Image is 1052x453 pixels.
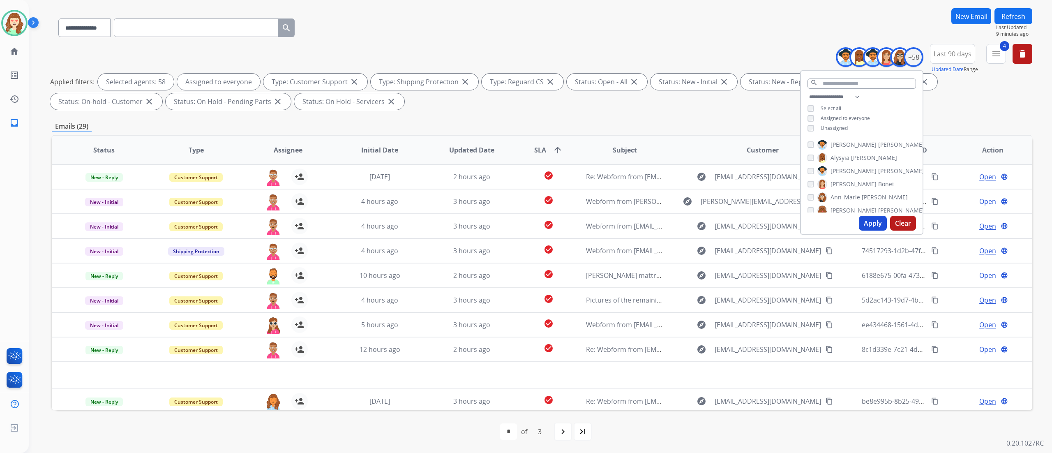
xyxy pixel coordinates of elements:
span: 3 hours ago [453,397,490,406]
mat-icon: language [1001,198,1008,205]
span: [PERSON_NAME] [851,154,897,162]
mat-icon: content_copy [931,247,939,254]
div: Status: On-hold - Customer [50,93,162,110]
img: avatar [3,12,26,35]
span: [DATE] [369,397,390,406]
span: Assigned to everyone [821,115,870,122]
span: 12 hours ago [360,345,400,354]
span: [EMAIL_ADDRESS][DOMAIN_NAME] [715,295,821,305]
mat-icon: person_add [295,344,305,354]
span: Bonet [878,180,894,188]
mat-icon: check_circle [544,195,554,205]
span: Last 90 days [934,52,971,55]
span: Select all [821,105,841,112]
span: 5d2ac143-19d7-4bc7-b247-2da6873cf7f3 [862,296,986,305]
span: 3 hours ago [453,246,490,255]
div: of [521,427,527,437]
span: Webform from [EMAIL_ADDRESS][DOMAIN_NAME] on [DATE] [586,222,772,231]
span: Open [979,196,996,206]
mat-icon: explore [697,295,706,305]
span: 74fa7e1e-9873-40e7-bddd-cc5ba98b85cb [862,222,988,231]
span: New - Initial [85,247,123,256]
span: Customer Support [169,296,223,305]
div: Status: New - Initial [651,74,737,90]
span: Updated Date [449,145,494,155]
div: Assigned to everyone [177,74,260,90]
mat-icon: check_circle [544,319,554,328]
button: Last 90 days [930,44,975,64]
span: [PERSON_NAME] [831,141,877,149]
span: New - Initial [85,296,123,305]
span: [DATE] [369,172,390,181]
mat-icon: explore [697,246,706,256]
mat-icon: explore [697,270,706,280]
span: [EMAIL_ADDRESS][DOMAIN_NAME] [715,221,821,231]
span: Ann_Marie [831,193,860,201]
mat-icon: person_add [295,172,305,182]
span: ee434468-1561-4da8-9396-c2fe05650791 [862,320,987,329]
p: 0.20.1027RC [1006,438,1044,448]
mat-icon: language [1001,247,1008,254]
span: [EMAIL_ADDRESS][DOMAIN_NAME] [715,246,821,256]
span: 4 hours ago [361,246,398,255]
mat-icon: content_copy [931,296,939,304]
mat-icon: content_copy [826,296,833,304]
span: 5 hours ago [361,320,398,329]
span: New - Initial [85,198,123,206]
button: Updated Date [932,66,964,73]
span: Customer Support [169,222,223,231]
mat-icon: person_add [295,270,305,280]
mat-icon: person_add [295,295,305,305]
mat-icon: check_circle [544,395,554,405]
span: [PERSON_NAME] [878,141,924,149]
span: Re: Webform from [EMAIL_ADDRESS][DOMAIN_NAME] on [DATE] [586,172,783,181]
mat-icon: content_copy [826,346,833,353]
mat-icon: list_alt [9,70,19,80]
mat-icon: search [810,79,818,86]
button: New Email [951,8,991,24]
mat-icon: inbox [9,118,19,128]
span: [EMAIL_ADDRESS][DOMAIN_NAME] [715,344,821,354]
span: [PERSON_NAME] [862,193,908,201]
span: 9 minutes ago [996,31,1032,37]
mat-icon: close [386,97,396,106]
mat-icon: content_copy [826,247,833,254]
mat-icon: close [545,77,555,87]
span: Last Updated: [996,24,1032,31]
mat-icon: check_circle [544,343,554,353]
mat-icon: person_add [295,246,305,256]
span: 2 hours ago [453,345,490,354]
img: agent-avatar [265,341,281,358]
span: Open [979,344,996,354]
mat-icon: close [349,77,359,87]
span: 4 hours ago [361,197,398,206]
img: agent-avatar [265,243,281,260]
span: Webform from [EMAIL_ADDRESS][DOMAIN_NAME] on [DATE] [586,320,772,329]
mat-icon: close [144,97,154,106]
mat-icon: language [1001,346,1008,353]
span: Customer Support [169,272,223,280]
mat-icon: content_copy [931,173,939,180]
span: Range [932,66,978,73]
img: agent-avatar [265,317,281,334]
mat-icon: content_copy [826,321,833,328]
span: Alysyia [831,154,849,162]
mat-icon: arrow_upward [553,145,563,155]
span: [PERSON_NAME][EMAIL_ADDRESS][DOMAIN_NAME] [701,196,835,206]
span: Status [93,145,115,155]
mat-icon: explore [683,196,692,206]
span: [PERSON_NAME] [878,167,924,175]
span: 3 hours ago [453,320,490,329]
button: Clear [890,216,916,231]
span: Webform from [EMAIL_ADDRESS][DOMAIN_NAME] on [DATE] [586,246,772,255]
mat-icon: content_copy [826,272,833,279]
mat-icon: content_copy [931,198,939,205]
span: [PERSON_NAME] [831,206,877,215]
span: 4 hours ago [361,296,398,305]
mat-icon: language [1001,173,1008,180]
span: Customer Support [169,173,223,182]
span: Assignee [274,145,302,155]
mat-icon: content_copy [931,272,939,279]
mat-icon: last_page [578,427,588,437]
span: Customer Support [169,398,223,406]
